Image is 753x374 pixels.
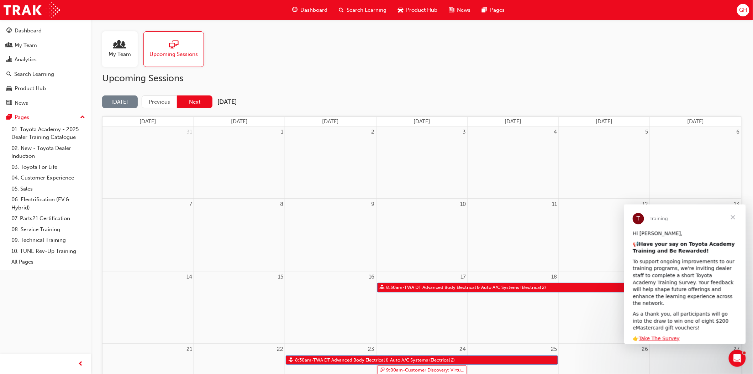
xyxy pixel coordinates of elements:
[9,256,88,267] a: All Pages
[9,162,88,173] a: 03. Toyota For Life
[739,6,747,14] span: GH
[217,98,237,106] h2: [DATE]
[3,111,88,124] button: Pages
[138,117,158,126] a: Sunday
[287,3,333,17] a: guage-iconDashboard
[733,199,741,210] a: September 13, 2025
[185,271,194,282] a: September 14, 2025
[231,118,248,125] span: [DATE]
[6,71,11,78] span: search-icon
[386,283,547,292] span: 8:30am - TWA DT Advanced Body Electrical & Auto A/C Systems (Electrical 2)
[9,194,88,213] a: 06. Electrification (EV & Hybrid)
[596,118,613,125] span: [DATE]
[4,2,60,18] a: Trak
[550,271,559,282] a: September 18, 2025
[551,199,559,210] a: September 11, 2025
[9,124,88,143] a: 01. Toyota Academy - 2025 Dealer Training Catalogue
[9,172,88,183] a: 04. Customer Experience
[641,199,650,210] a: September 12, 2025
[285,126,376,198] td: September 2, 2025
[412,117,432,126] a: Wednesday
[461,126,467,137] a: September 3, 2025
[735,126,741,137] a: September 6, 2025
[6,28,12,34] span: guage-icon
[301,6,328,14] span: Dashboard
[650,126,741,198] td: September 6, 2025
[279,126,285,137] a: September 1, 2025
[102,271,194,344] td: September 14, 2025
[6,42,12,49] span: people-icon
[177,95,212,109] button: Next
[194,271,285,344] td: September 15, 2025
[15,84,46,93] div: Product Hub
[688,118,704,125] span: [DATE]
[595,117,614,126] a: Friday
[644,126,650,137] a: September 5, 2025
[376,198,467,271] td: September 10, 2025
[188,199,194,210] a: September 7, 2025
[468,126,559,198] td: September 4, 2025
[550,344,559,355] a: September 25, 2025
[15,41,37,50] div: My Team
[9,183,88,194] a: 05. Sales
[490,6,505,14] span: Pages
[459,199,467,210] a: September 10, 2025
[3,24,88,37] a: Dashboard
[458,344,467,355] a: September 24, 2025
[3,68,88,81] a: Search Learning
[322,118,339,125] span: [DATE]
[650,198,741,271] td: September 13, 2025
[185,344,194,355] a: September 21, 2025
[729,350,746,367] iframe: Intercom live chat
[15,113,29,121] div: Pages
[367,344,376,355] a: September 23, 2025
[279,199,285,210] a: September 8, 2025
[102,198,194,271] td: September 7, 2025
[285,198,376,271] td: September 9, 2025
[3,97,88,110] a: News
[347,6,387,14] span: Search Learning
[559,198,650,271] td: September 12, 2025
[9,143,88,162] a: 02. New - Toyota Dealer Induction
[449,6,454,15] span: news-icon
[285,271,376,344] td: September 16, 2025
[6,85,12,92] span: car-icon
[624,204,746,344] iframe: Intercom live chat message
[293,6,298,15] span: guage-icon
[9,246,88,257] a: 10. TUNE Rev-Up Training
[3,39,88,52] a: My Team
[142,95,177,109] button: Previous
[277,271,285,282] a: September 15, 2025
[289,356,293,365] span: sessionType_FACE_TO_FACE-icon
[115,40,125,50] span: people-icon
[686,117,706,126] a: Saturday
[459,271,467,282] a: September 17, 2025
[641,344,650,355] a: September 26, 2025
[380,283,385,292] span: sessionType_FACE_TO_FACE-icon
[9,235,88,246] a: 09. Technical Training
[185,126,194,137] a: August 31, 2025
[505,118,521,125] span: [DATE]
[275,344,285,355] a: September 22, 2025
[737,4,749,16] button: GH
[482,6,488,15] span: pages-icon
[468,198,559,271] td: September 11, 2025
[468,271,559,344] td: September 18, 2025
[393,3,443,17] a: car-iconProduct Hub
[321,117,341,126] a: Tuesday
[559,126,650,198] td: September 5, 2025
[6,57,12,63] span: chart-icon
[194,126,285,198] td: September 1, 2025
[339,6,344,15] span: search-icon
[109,50,131,58] span: My Team
[370,199,376,210] a: September 9, 2025
[15,56,37,64] div: Analytics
